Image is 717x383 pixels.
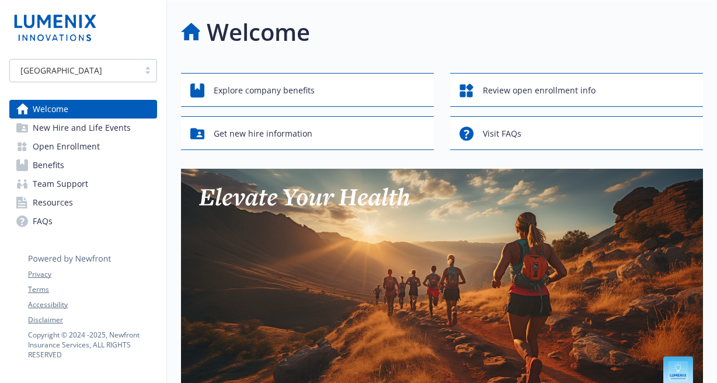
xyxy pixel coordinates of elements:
[20,64,102,76] span: [GEOGRAPHIC_DATA]
[207,15,310,50] h1: Welcome
[33,100,68,119] span: Welcome
[214,123,312,145] span: Get new hire information
[214,79,315,102] span: Explore company benefits
[28,269,156,280] a: Privacy
[33,212,53,231] span: FAQs
[450,73,703,107] button: Review open enrollment info
[9,119,157,137] a: New Hire and Life Events
[483,123,521,145] span: Visit FAQs
[33,193,73,212] span: Resources
[33,119,131,137] span: New Hire and Life Events
[450,116,703,150] button: Visit FAQs
[33,156,64,175] span: Benefits
[33,137,100,156] span: Open Enrollment
[28,284,156,295] a: Terms
[28,315,156,325] a: Disclaimer
[181,73,434,107] button: Explore company benefits
[9,193,157,212] a: Resources
[28,300,156,310] a: Accessibility
[9,212,157,231] a: FAQs
[9,175,157,193] a: Team Support
[9,137,157,156] a: Open Enrollment
[483,79,596,102] span: Review open enrollment info
[28,330,156,360] p: Copyright © 2024 - 2025 , Newfront Insurance Services, ALL RIGHTS RESERVED
[9,156,157,175] a: Benefits
[181,116,434,150] button: Get new hire information
[33,175,88,193] span: Team Support
[16,64,133,76] span: [GEOGRAPHIC_DATA]
[9,100,157,119] a: Welcome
